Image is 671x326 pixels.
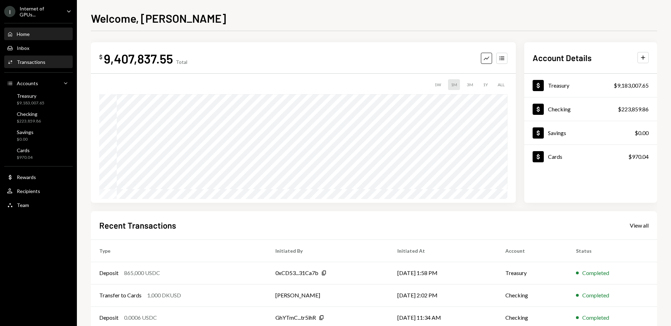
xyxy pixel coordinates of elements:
div: $9,183,007.65 [614,81,649,90]
div: Savings [548,129,566,136]
div: Deposit [99,269,118,277]
td: [PERSON_NAME] [267,284,389,306]
a: Treasury$9,183,007.65 [4,91,73,108]
div: Completed [582,291,609,299]
div: $970.04 [628,153,649,161]
div: Treasury [17,93,44,99]
div: Total [176,59,187,65]
div: Recipients [17,188,40,194]
div: $0.00 [635,129,649,137]
div: Internet of GPUs... [20,6,61,17]
div: Deposit [99,313,118,322]
div: Inbox [17,45,29,51]
div: $223,859.86 [618,105,649,113]
div: 3M [464,79,476,90]
div: Checking [548,106,571,112]
div: Team [17,202,29,208]
a: Treasury$9,183,007.65 [524,74,657,97]
div: 1Y [480,79,491,90]
td: [DATE] 1:58 PM [389,262,497,284]
div: Treasury [548,82,569,89]
div: Transactions [17,59,45,65]
a: Transactions [4,55,73,68]
div: Cards [17,147,33,153]
a: Checking$223,859.86 [524,97,657,121]
div: 0xCD53...31Ca7b [275,269,318,277]
a: Savings$0.00 [524,121,657,145]
h1: Welcome, [PERSON_NAME] [91,11,226,25]
div: Transfer to Cards [99,291,142,299]
div: Accounts [17,80,38,86]
td: [DATE] 2:02 PM [389,284,497,306]
div: Savings [17,129,34,135]
div: Completed [582,269,609,277]
a: Savings$0.00 [4,127,73,144]
a: Accounts [4,77,73,89]
div: $ [99,53,102,60]
a: Home [4,28,73,40]
th: Account [497,239,568,262]
div: Completed [582,313,609,322]
div: Rewards [17,174,36,180]
a: Cards$970.04 [524,145,657,168]
th: Initiated At [389,239,497,262]
div: 865,000 USDC [124,269,160,277]
div: $9,183,007.65 [17,100,44,106]
th: Type [91,239,267,262]
div: ALL [495,79,507,90]
div: Cards [548,153,562,160]
td: Checking [497,284,568,306]
div: 1M [448,79,460,90]
div: $970.04 [17,155,33,161]
div: View all [630,222,649,229]
div: Checking [17,111,41,117]
td: Treasury [497,262,568,284]
div: Home [17,31,30,37]
th: Status [568,239,657,262]
div: 1W [432,79,444,90]
a: View all [630,221,649,229]
a: Rewards [4,171,73,183]
div: I [4,6,15,17]
h2: Account Details [533,52,592,64]
th: Initiated By [267,239,389,262]
div: $0.00 [17,136,34,142]
div: $223,859.86 [17,118,41,124]
a: Team [4,199,73,211]
a: Checking$223,859.86 [4,109,73,126]
a: Recipients [4,185,73,197]
div: 0.0006 USDC [124,313,157,322]
div: GhYTmC...tr5ihR [275,313,316,322]
h2: Recent Transactions [99,220,176,231]
a: Cards$970.04 [4,145,73,162]
a: Inbox [4,42,73,54]
div: 9,407,837.55 [104,51,173,66]
div: 1,000 DKUSD [147,291,181,299]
